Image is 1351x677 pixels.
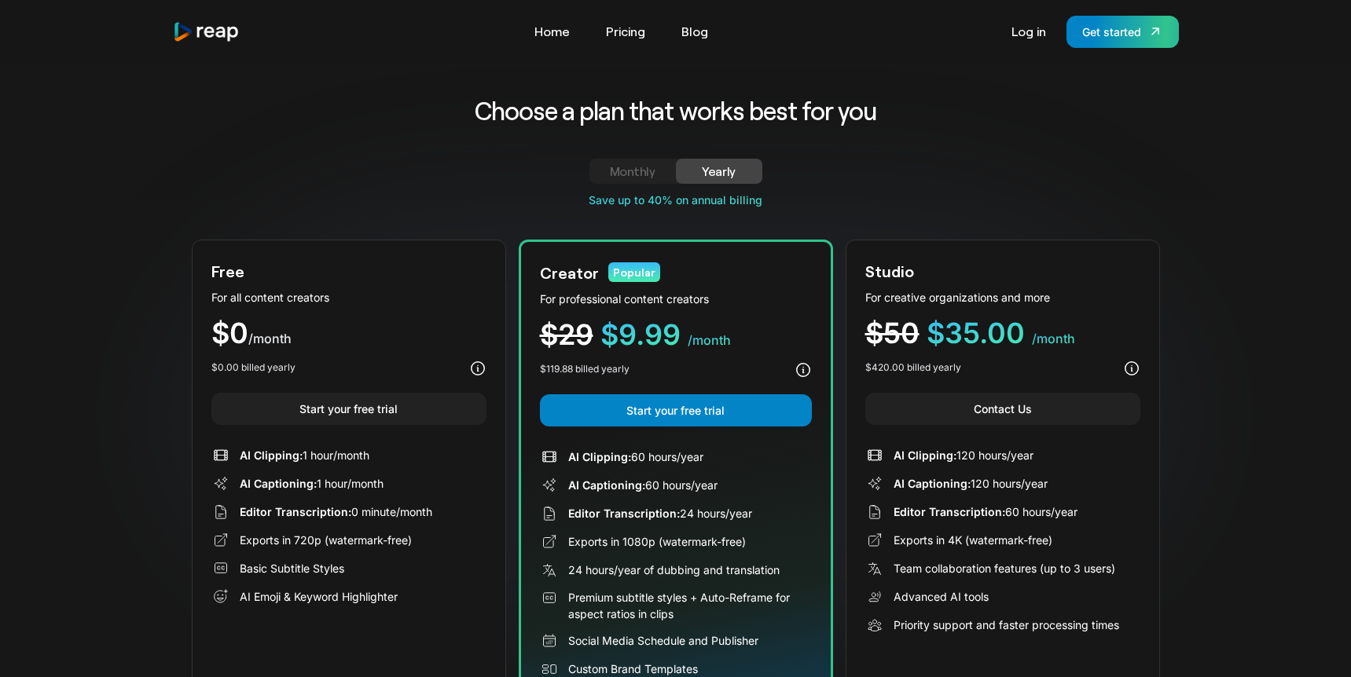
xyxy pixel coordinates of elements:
div: 60 hours/year [568,448,703,465]
span: AI Clipping: [568,450,631,463]
div: Save up to 40% on annual billing [192,192,1160,208]
div: Priority support and faster processing times [894,617,1119,633]
div: 60 hours/year [568,477,718,493]
div: $420.00 billed yearly [865,360,961,375]
a: Pricing [598,19,653,44]
span: AI Captioning: [240,477,317,490]
div: 24 hours/year [568,505,752,521]
div: Monthly [608,162,657,181]
div: 24 hours/year of dubbing and translation [568,562,780,578]
div: 0 minute/month [240,503,432,520]
a: Start your free trial [540,394,812,426]
a: Blog [674,19,716,44]
div: Premium subtitle styles + Auto-Reframe for aspect ratios in clips [568,589,812,622]
a: Contact Us [865,393,1140,425]
span: AI Captioning: [894,477,971,490]
h2: Choose a plan that works best for you [351,94,1000,127]
div: $0.00 billed yearly [211,360,296,375]
span: $50 [865,316,920,350]
span: /month [1032,331,1075,346]
div: $119.88 billed yearly [540,362,630,376]
span: $29 [540,317,593,352]
span: AI Clipping: [240,448,303,462]
span: /month [248,331,292,346]
div: 120 hours/year [894,475,1048,492]
span: $9.99 [600,317,681,352]
a: Start your free trial [211,393,486,425]
span: Editor Transcription: [568,507,680,520]
a: Home [527,19,578,44]
span: Editor Transcription: [240,505,351,518]
span: /month [688,332,731,348]
span: $35.00 [927,316,1025,350]
div: Social Media Schedule and Publisher [568,632,758,649]
div: Get started [1082,24,1141,40]
span: Editor Transcription: [894,505,1005,518]
div: For professional content creators [540,291,812,307]
div: Popular [608,262,660,282]
div: 120 hours/year [894,447,1033,463]
a: home [173,21,240,42]
div: Yearly [695,162,743,181]
div: AI Emoji & Keyword Highlighter [240,588,398,605]
div: 60 hours/year [894,503,1077,520]
span: AI Captioning: [568,478,645,492]
div: 1 hour/month [240,475,384,492]
div: Creator [540,261,599,284]
div: Exports in 1080p (watermark-free) [568,533,746,550]
div: Custom Brand Templates [568,661,698,677]
img: reap logo [173,21,240,42]
div: For all content creators [211,289,486,306]
div: $0 [211,319,486,348]
a: Log in [1004,19,1054,44]
div: Exports in 4K (watermark-free) [894,532,1052,548]
div: Advanced AI tools [894,588,989,605]
div: Free [211,259,244,283]
div: Studio [865,259,914,283]
div: Basic Subtitle Styles [240,560,344,576]
div: For creative organizations and more [865,289,1140,306]
div: 1 hour/month [240,447,369,463]
div: Exports in 720p (watermark-free) [240,532,412,548]
span: AI Clipping: [894,448,956,462]
div: Team collaboration features (up to 3 users) [894,560,1115,576]
a: Get started [1066,16,1179,48]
